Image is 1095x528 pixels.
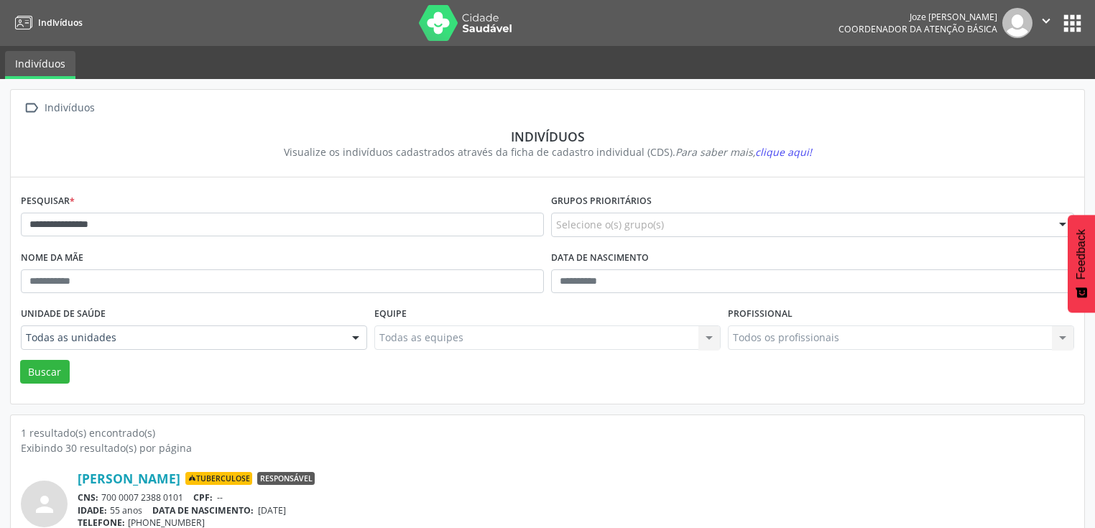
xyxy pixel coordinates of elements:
label: Unidade de saúde [21,303,106,325]
span: Tuberculose [185,472,252,485]
span: Feedback [1075,229,1088,279]
div: Visualize os indivíduos cadastrados através da ficha de cadastro individual (CDS). [31,144,1064,159]
i:  [21,98,42,119]
span: CPF: [193,491,213,504]
img: img [1002,8,1032,38]
button: Feedback - Mostrar pesquisa [1068,215,1095,312]
span: Selecione o(s) grupo(s) [556,217,664,232]
span: [DATE] [258,504,286,517]
span: Todas as unidades [26,330,338,345]
label: Pesquisar [21,190,75,213]
span: Coordenador da Atenção Básica [838,23,997,35]
div: 700 0007 2388 0101 [78,491,1074,504]
span: IDADE: [78,504,107,517]
label: Equipe [374,303,407,325]
a:  Indivíduos [21,98,97,119]
div: 1 resultado(s) encontrado(s) [21,425,1074,440]
div: Indivíduos [42,98,97,119]
label: Data de nascimento [551,247,649,269]
button: Buscar [20,360,70,384]
i: Para saber mais, [675,145,812,159]
label: Grupos prioritários [551,190,652,213]
a: Indivíduos [10,11,83,34]
span: -- [217,491,223,504]
div: Exibindo 30 resultado(s) por página [21,440,1074,455]
div: Indivíduos [31,129,1064,144]
button: apps [1060,11,1085,36]
label: Nome da mãe [21,247,83,269]
span: clique aqui! [755,145,812,159]
a: Indivíduos [5,51,75,79]
i:  [1038,13,1054,29]
span: Responsável [257,472,315,485]
a: [PERSON_NAME] [78,471,180,486]
span: Indivíduos [38,17,83,29]
span: CNS: [78,491,98,504]
span: DATA DE NASCIMENTO: [152,504,254,517]
button:  [1032,8,1060,38]
div: 55 anos [78,504,1074,517]
label: Profissional [728,303,793,325]
div: Joze [PERSON_NAME] [838,11,997,23]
